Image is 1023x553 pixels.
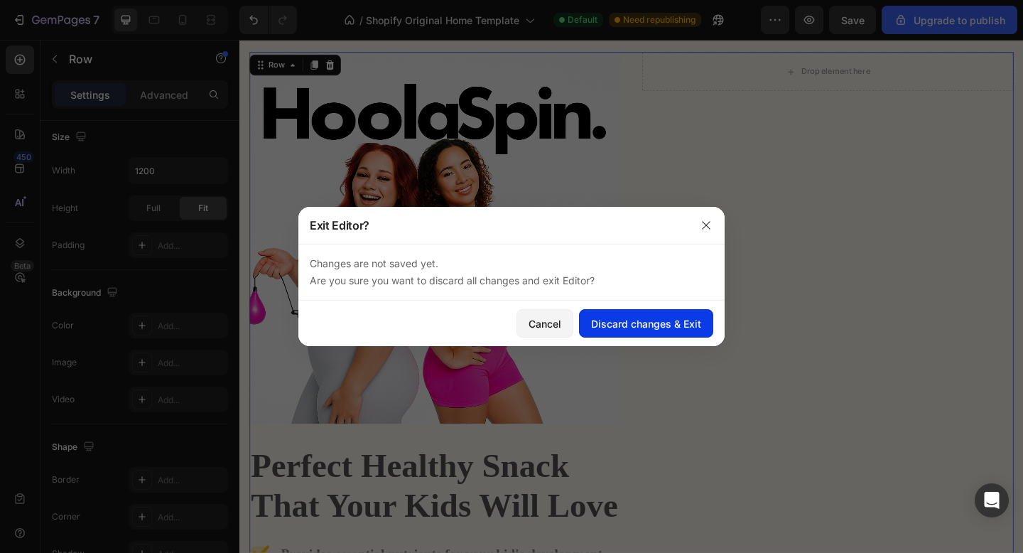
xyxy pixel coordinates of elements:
p: Exit Editor? [310,217,369,234]
div: Open Intercom Messenger [975,483,1009,517]
p: Changes are not saved yet. Are you sure you want to discard all changes and exit Editor? [310,255,713,289]
p: Perfect Healthy Snack That Your Kids Will Love [12,442,413,529]
div: Cancel [529,316,561,331]
button: Cancel [516,309,573,338]
div: Row [28,21,52,34]
img: Alt Image [11,14,415,418]
button: Discard changes & Exit [579,309,713,338]
div: Drop element here [611,29,686,41]
div: Discard changes & Exit [591,316,701,331]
